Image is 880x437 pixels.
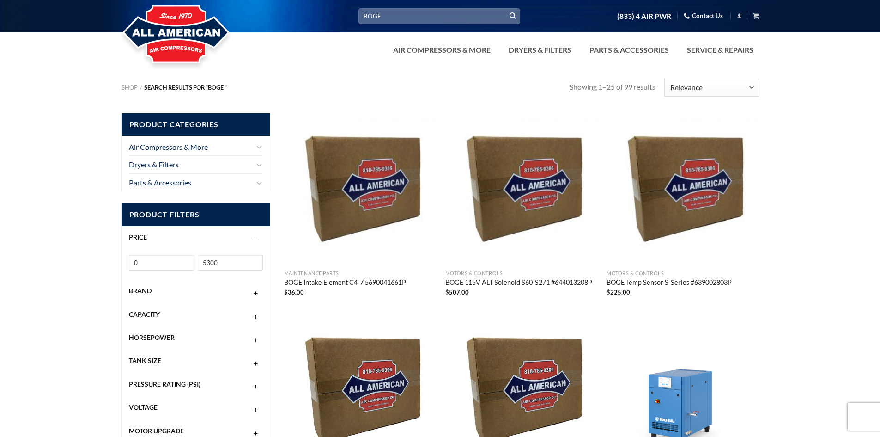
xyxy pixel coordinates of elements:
span: Brand [129,287,152,295]
p: Maintenance Parts [284,271,437,277]
a: Shop [121,84,138,91]
button: Submit [506,9,520,23]
button: Toggle [255,159,263,170]
img: Placeholder [284,113,437,265]
bdi: 225.00 [607,289,630,296]
span: $ [445,289,449,296]
span: Voltage [129,403,158,411]
span: Motor Upgrade [129,427,184,435]
input: Max price [198,255,263,271]
img: Placeholder [445,113,598,265]
a: Service & Repairs [681,41,759,59]
input: Min price [129,255,194,271]
img: Placeholder [607,113,759,265]
span: Price [129,233,147,241]
a: BOGE Intake Element C4-7 5690041661P [284,278,406,289]
a: Air Compressors & More [388,41,496,59]
span: Product Filters [122,203,270,226]
span: $ [284,289,288,296]
input: Search… [358,8,520,24]
span: Capacity [129,310,160,318]
span: Product Categories [122,113,270,136]
a: Dryers & Filters [129,156,254,173]
bdi: 507.00 [445,289,469,296]
bdi: 36.00 [284,289,304,296]
a: Dryers & Filters [503,41,577,59]
p: Motors & Controls [607,271,759,277]
span: / [140,84,142,91]
a: Parts & Accessories [584,41,674,59]
a: Parts & Accessories [129,174,254,191]
a: Login [736,10,742,22]
a: BOGE Temp Sensor S-Series #639002803P [607,278,732,289]
span: $ [607,289,610,296]
span: Horsepower [129,333,175,341]
span: Tank Size [129,357,161,364]
p: Motors & Controls [445,271,598,277]
button: Toggle [255,177,263,188]
p: Showing 1–25 of 99 results [570,81,655,93]
select: Shop order [664,79,759,97]
button: Toggle [255,141,263,152]
span: Pressure Rating (PSI) [129,380,200,388]
a: (833) 4 AIR PWR [617,8,671,25]
a: BOGE 115V ALT Solenoid S60-S271 #644013208P [445,278,592,289]
a: Air Compressors & More [129,138,254,156]
nav: Search results for “BOGE ” [121,84,570,91]
a: Contact Us [684,9,723,23]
